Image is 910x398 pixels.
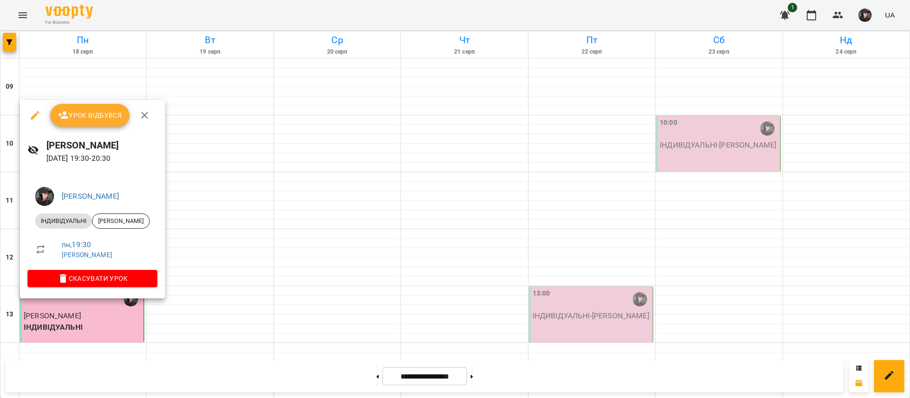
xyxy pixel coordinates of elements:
span: Скасувати Урок [35,273,150,284]
span: [PERSON_NAME] [92,217,149,225]
button: Урок відбувся [50,104,130,127]
img: 263e74ab04eeb3646fb982e871862100.jpg [35,187,54,206]
p: [DATE] 19:30 - 20:30 [46,153,157,164]
button: Скасувати Урок [27,270,157,287]
a: [PERSON_NAME] [62,251,112,259]
a: [PERSON_NAME] [62,192,119,201]
h6: [PERSON_NAME] [46,138,157,153]
div: [PERSON_NAME] [92,213,150,229]
span: ІНДИВІДУАЛЬНІ [35,217,92,225]
a: пн , 19:30 [62,240,91,249]
span: Урок відбувся [58,110,122,121]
